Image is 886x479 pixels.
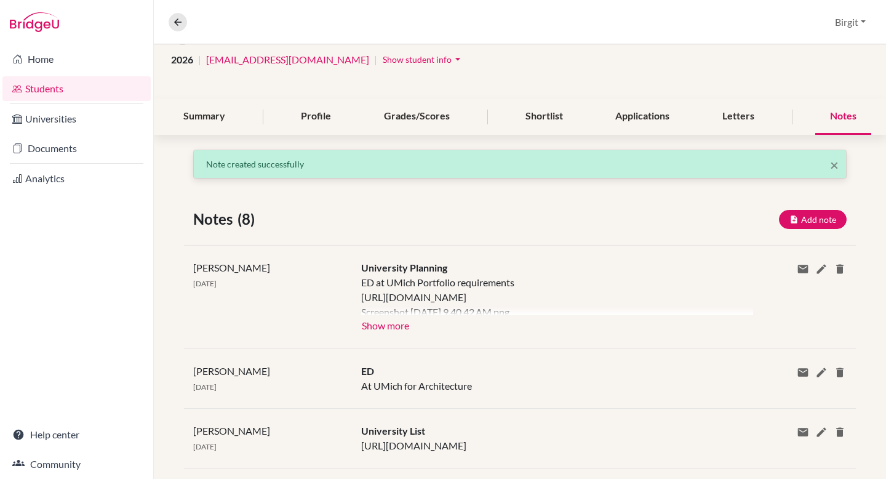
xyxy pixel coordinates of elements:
[601,99,684,135] div: Applications
[193,208,237,230] span: Notes
[361,275,735,315] div: ED at UMich Portfolio requirements [URL][DOMAIN_NAME] Screenshot [DATE] 9.40.42 AM.png Common App...
[352,424,744,453] div: [URL][DOMAIN_NAME]
[815,99,871,135] div: Notes
[383,54,452,65] span: Show student info
[171,52,193,67] span: 2026
[2,136,151,161] a: Documents
[286,99,346,135] div: Profile
[2,107,151,131] a: Universities
[382,50,465,69] button: Show student infoarrow_drop_down
[193,442,217,451] span: [DATE]
[2,422,151,447] a: Help center
[374,52,377,67] span: |
[2,452,151,477] a: Community
[829,10,871,34] button: Birgit
[708,99,769,135] div: Letters
[361,262,447,273] span: University Planning
[361,425,425,437] span: University List
[369,99,465,135] div: Grades/Scores
[2,166,151,191] a: Analytics
[779,210,847,229] button: Add note
[193,382,217,392] span: [DATE]
[361,315,410,334] button: Show more
[198,52,201,67] span: |
[193,279,217,288] span: [DATE]
[169,99,240,135] div: Summary
[830,158,839,172] button: Close
[193,262,270,273] span: [PERSON_NAME]
[361,365,374,377] span: ED
[2,76,151,101] a: Students
[206,158,834,171] p: Note created successfully
[10,12,59,32] img: Bridge-U
[2,47,151,71] a: Home
[830,156,839,174] span: ×
[193,365,270,377] span: [PERSON_NAME]
[193,425,270,437] span: [PERSON_NAME]
[452,53,464,65] i: arrow_drop_down
[206,52,369,67] a: [EMAIL_ADDRESS][DOMAIN_NAME]
[352,364,744,393] div: At UMich for Architecture
[511,99,578,135] div: Shortlist
[237,208,260,230] span: (8)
